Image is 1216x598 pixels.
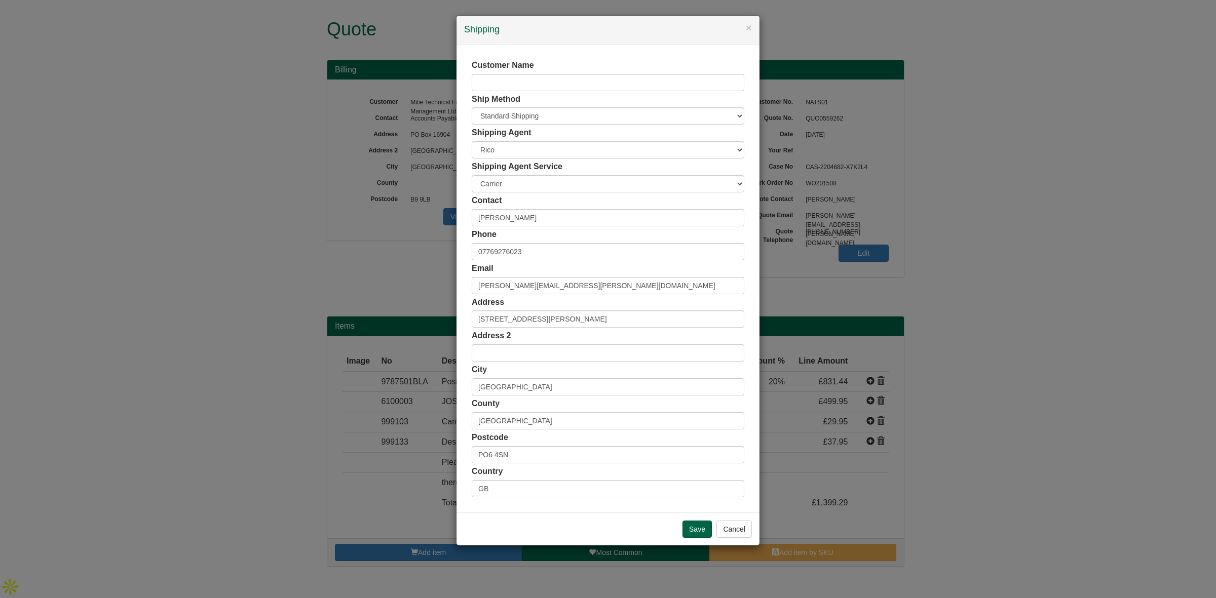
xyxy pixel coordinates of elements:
button: × [746,22,752,33]
label: Email [472,263,493,274]
label: Contact [472,195,502,207]
label: Phone [472,229,497,241]
label: Shipping Agent [472,127,531,139]
label: Postcode [472,432,508,444]
label: Address [472,297,504,308]
label: County [472,398,500,410]
label: Ship Method [472,94,520,105]
label: Customer Name [472,60,534,71]
input: Save [682,521,712,538]
label: Address 2 [472,330,511,342]
h4: Shipping [464,23,752,36]
label: Shipping Agent Service [472,161,562,173]
label: Country [472,466,503,477]
label: City [472,364,487,376]
button: Cancel [716,521,752,538]
input: Mobile Preferred [472,243,744,260]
